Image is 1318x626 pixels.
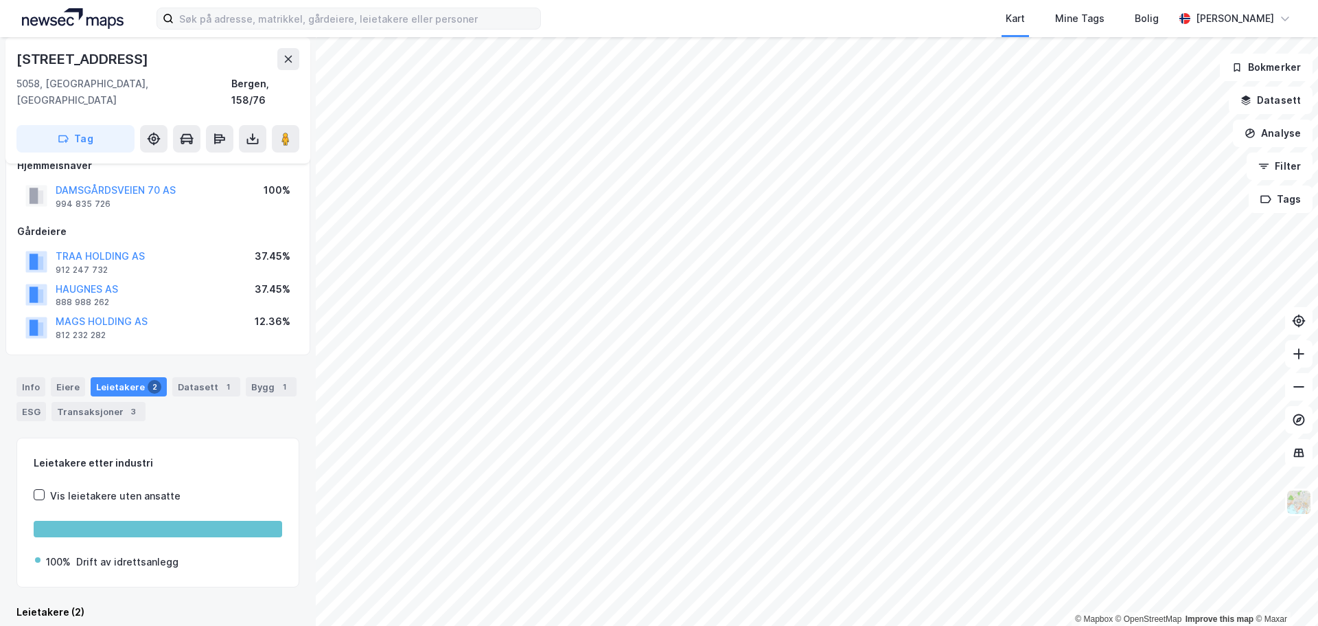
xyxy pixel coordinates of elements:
[46,554,71,570] div: 100%
[255,248,290,265] div: 37.45%
[56,330,106,341] div: 812 232 282
[1249,560,1318,626] div: Kontrollprogram for chat
[16,377,45,396] div: Info
[1055,10,1105,27] div: Mine Tags
[1075,614,1113,624] a: Mapbox
[126,405,140,418] div: 3
[16,125,135,153] button: Tag
[1249,186,1313,213] button: Tags
[1220,54,1313,81] button: Bokmerker
[1286,489,1312,515] img: Z
[264,182,290,199] div: 100%
[16,76,231,109] div: 5058, [GEOGRAPHIC_DATA], [GEOGRAPHIC_DATA]
[231,76,299,109] div: Bergen, 158/76
[51,377,85,396] div: Eiere
[174,8,540,29] input: Søk på adresse, matrikkel, gårdeiere, leietakere eller personer
[16,48,151,70] div: [STREET_ADDRESS]
[1247,153,1313,180] button: Filter
[255,313,290,330] div: 12.36%
[1229,87,1313,114] button: Datasett
[1186,614,1253,624] a: Improve this map
[17,157,299,174] div: Hjemmelshaver
[221,380,235,394] div: 1
[56,199,111,210] div: 994 835 726
[277,380,291,394] div: 1
[50,488,181,504] div: Vis leietakere uten ansatte
[246,377,297,396] div: Bygg
[22,8,124,29] img: logo.a4113a55bc3d86da70a041830d287a7e.svg
[16,604,299,621] div: Leietakere (2)
[17,223,299,240] div: Gårdeiere
[51,402,146,421] div: Transaksjoner
[172,377,240,396] div: Datasett
[91,377,167,396] div: Leietakere
[1249,560,1318,626] iframe: Chat Widget
[56,297,109,308] div: 888 988 262
[148,380,161,394] div: 2
[34,455,282,471] div: Leietakere etter industri
[1233,120,1313,147] button: Analyse
[1196,10,1274,27] div: [PERSON_NAME]
[76,554,178,570] div: Drift av idrettsanlegg
[1006,10,1025,27] div: Kart
[16,402,46,421] div: ESG
[56,265,108,276] div: 912 247 732
[1135,10,1159,27] div: Bolig
[255,281,290,298] div: 37.45%
[1115,614,1182,624] a: OpenStreetMap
